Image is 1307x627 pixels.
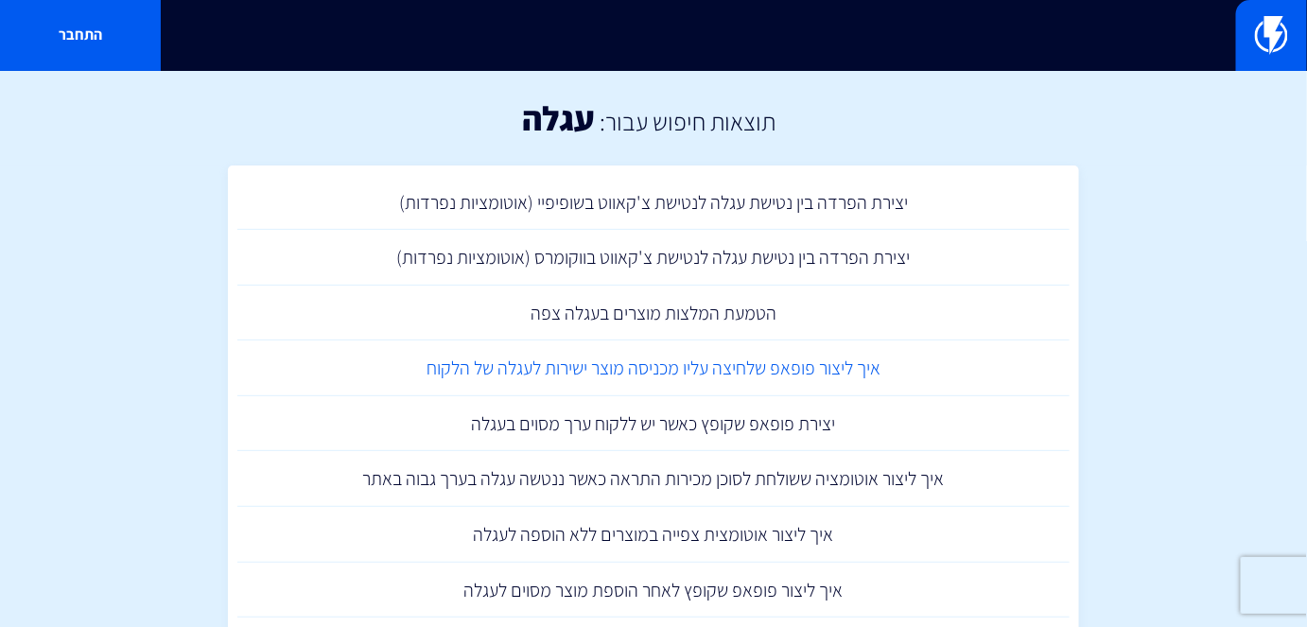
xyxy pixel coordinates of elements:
[237,340,1070,396] a: איך ליצור פופאפ שלחיצה עליו מכניסה מוצר ישירות לעגלה של הלקוח
[237,451,1070,507] a: איך ליצור אוטומציה ששולחת לסוכן מכירות התראה כאשר ננטשה עגלה בערך גבוה באתר
[237,396,1070,452] a: יצירת פופאפ שקופץ כאשר יש ללקוח ערך מסוים בעגלה
[237,563,1070,618] a: איך ליצור פופאפ שקופץ לאחר הוספת מוצר מסוים לעגלה
[522,99,595,137] h1: עגלה
[595,108,775,135] h2: תוצאות חיפוש עבור:
[237,507,1070,563] a: איך ליצור אוטומצית צפייה במוצרים ללא הוספה לעגלה
[237,175,1070,231] a: יצירת הפרדה בין נטישת עגלה לנטישת צ'קאווט בשופיפיי (אוטומציות נפרדות)
[237,286,1070,341] a: הטמעת המלצות מוצרים בעגלה צפה
[237,230,1070,286] a: יצירת הפרדה בין נטישת עגלה לנטישת צ'קאווט בווקומרס (אוטומציות נפרדות)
